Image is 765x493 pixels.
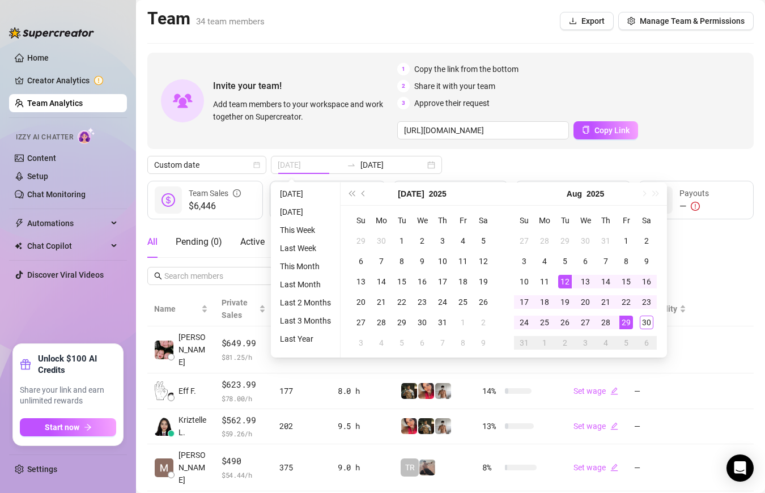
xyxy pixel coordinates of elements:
[360,159,425,171] input: End date
[16,132,73,143] span: Izzy AI Chatter
[397,80,410,92] span: 2
[419,460,435,475] img: LC
[555,231,575,251] td: 2025-07-29
[375,234,388,248] div: 30
[27,172,48,181] a: Setup
[473,333,494,353] td: 2025-08-09
[514,251,534,271] td: 2025-08-03
[392,312,412,333] td: 2025-07-29
[275,278,335,291] li: Last Month
[514,231,534,251] td: 2025-07-27
[627,17,635,25] span: setting
[392,333,412,353] td: 2025-08-05
[147,8,265,29] h2: Team
[579,316,592,329] div: 27
[178,414,208,439] span: Kriztelle L.
[347,160,356,169] span: swap-right
[579,254,592,268] div: 6
[636,312,657,333] td: 2025-08-30
[640,16,745,25] span: Manage Team & Permissions
[453,292,473,312] td: 2025-07-25
[395,336,409,350] div: 5
[538,295,551,309] div: 18
[354,316,368,329] div: 27
[178,449,208,486] span: [PERSON_NAME]
[473,231,494,251] td: 2025-07-05
[586,182,604,205] button: Choose a year
[596,292,616,312] td: 2025-08-21
[155,458,173,477] img: Mariane Subia
[351,292,371,312] td: 2025-07-20
[473,251,494,271] td: 2025-07-12
[432,292,453,312] td: 2025-07-24
[573,422,618,431] a: Set wageedit
[477,336,490,350] div: 9
[38,353,116,376] strong: Unlock $100 AI Credits
[196,16,265,27] span: 34 team members
[222,428,266,439] span: $ 59.26 /h
[392,271,412,292] td: 2025-07-15
[534,292,555,312] td: 2025-08-18
[412,210,432,231] th: We
[395,275,409,288] div: 15
[351,271,371,292] td: 2025-07-13
[514,292,534,312] td: 2025-08-17
[415,254,429,268] div: 9
[596,333,616,353] td: 2025-09-04
[555,251,575,271] td: 2025-08-05
[275,223,335,237] li: This Week
[558,316,572,329] div: 26
[253,161,260,168] span: calendar
[514,333,534,353] td: 2025-08-31
[619,316,633,329] div: 29
[351,210,371,231] th: Su
[477,234,490,248] div: 5
[240,236,265,247] span: Active
[616,333,636,353] td: 2025-09-05
[155,341,173,359] img: Regine Ore
[579,295,592,309] div: 20
[375,254,388,268] div: 7
[555,333,575,353] td: 2025-09-02
[429,182,447,205] button: Choose a year
[375,275,388,288] div: 14
[636,231,657,251] td: 2025-08-02
[435,383,451,399] img: aussieboy_j
[514,271,534,292] td: 2025-08-10
[596,251,616,271] td: 2025-08-07
[415,316,429,329] div: 30
[275,205,335,219] li: [DATE]
[354,254,368,268] div: 6
[640,336,653,350] div: 6
[412,312,432,333] td: 2025-07-30
[412,231,432,251] td: 2025-07-02
[414,80,495,92] span: Share it with your team
[517,275,531,288] div: 10
[20,359,31,370] span: gift
[558,275,572,288] div: 12
[436,336,449,350] div: 7
[27,99,83,108] a: Team Analytics
[619,254,633,268] div: 8
[147,292,215,326] th: Name
[27,237,108,255] span: Chat Copilot
[477,295,490,309] div: 26
[222,454,266,468] span: $490
[558,254,572,268] div: 5
[345,182,358,205] button: Last year (Control + left)
[354,234,368,248] div: 29
[395,295,409,309] div: 22
[351,251,371,271] td: 2025-07-06
[347,160,356,169] span: to
[679,189,709,198] span: Payouts
[338,420,387,432] div: 9.5 h
[27,71,118,90] a: Creator Analytics exclamation-circle
[627,409,693,445] td: —
[573,386,618,396] a: Set wageedit
[538,234,551,248] div: 28
[27,214,108,232] span: Automations
[275,314,335,328] li: Last 3 Months
[534,251,555,271] td: 2025-08-04
[432,271,453,292] td: 2025-07-17
[412,292,432,312] td: 2025-07-23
